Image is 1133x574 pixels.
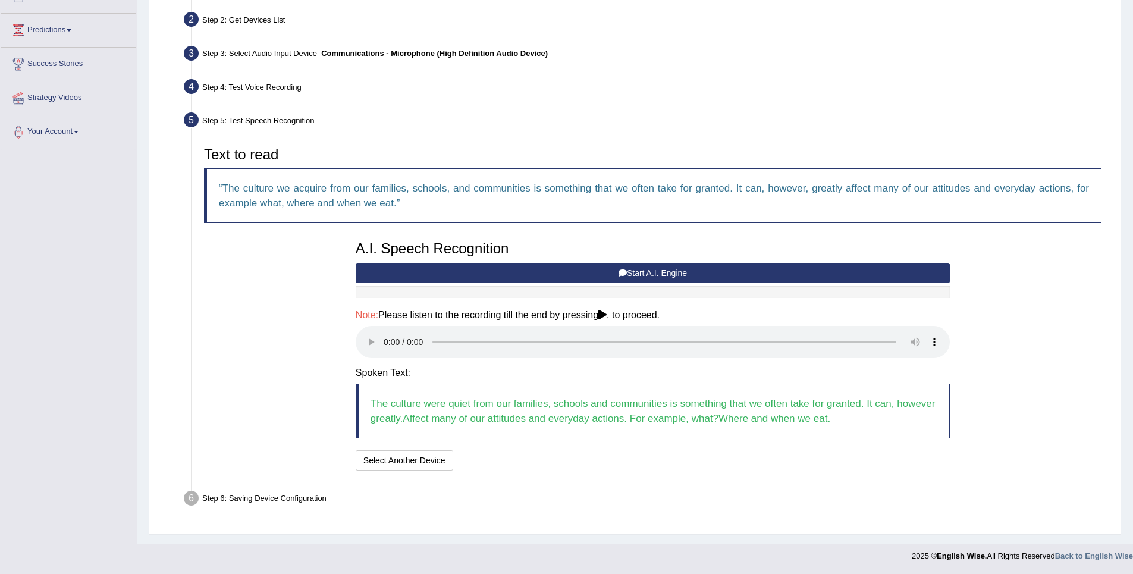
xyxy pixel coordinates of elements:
div: Step 6: Saving Device Configuration [178,487,1115,513]
h4: Spoken Text: [356,368,950,378]
strong: English Wise. [937,551,987,560]
a: Strategy Videos [1,81,136,111]
h3: A.I. Speech Recognition [356,241,950,256]
button: Start A.I. Engine [356,263,950,283]
button: Select Another Device [356,450,453,471]
a: Back to English Wise [1055,551,1133,560]
h3: Text to read [204,147,1101,162]
div: Step 2: Get Devices List [178,8,1115,34]
a: Success Stories [1,48,136,77]
a: Predictions [1,14,136,43]
a: Your Account [1,115,136,145]
div: Step 5: Test Speech Recognition [178,109,1115,135]
div: Step 3: Select Audio Input Device [178,42,1115,68]
span: – [317,49,548,58]
div: Step 4: Test Voice Recording [178,76,1115,102]
h4: Please listen to the recording till the end by pressing , to proceed. [356,310,950,321]
div: 2025 © All Rights Reserved [912,544,1133,562]
blockquote: The culture were quiet from our families, schools and communities is something that we often take... [356,384,950,438]
q: The culture we acquire from our families, schools, and communities is something that we often tak... [219,183,1089,209]
span: Note: [356,310,378,320]
b: Communications - Microphone (High Definition Audio Device) [321,49,548,58]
